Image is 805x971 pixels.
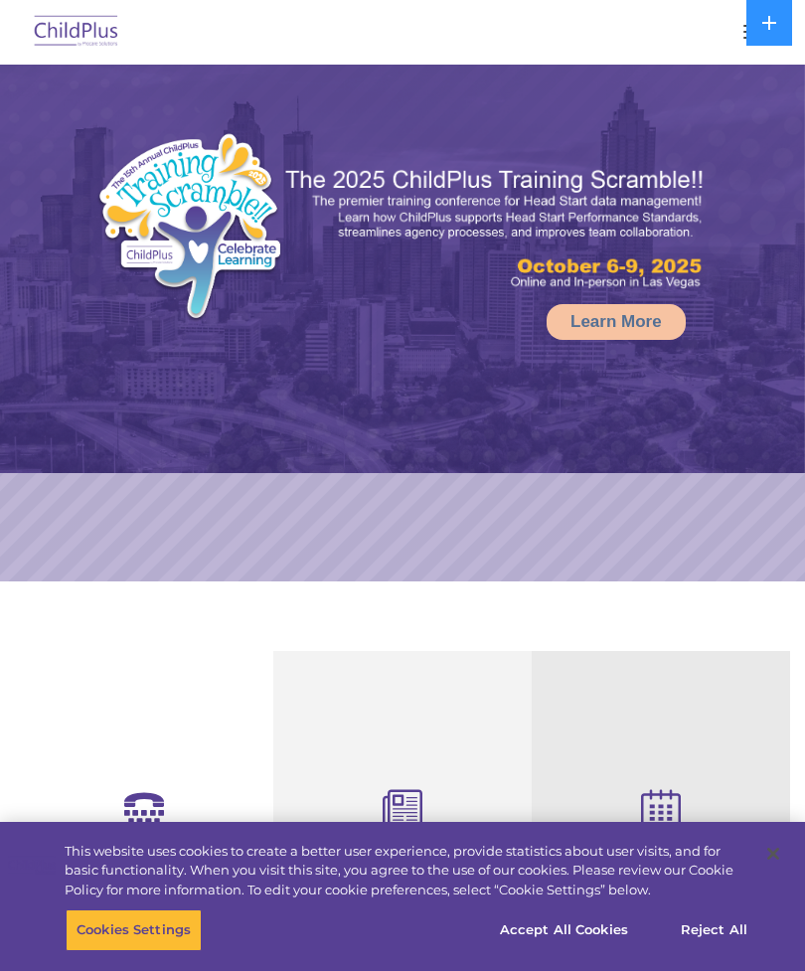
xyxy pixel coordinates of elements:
button: Reject All [652,909,776,951]
img: ChildPlus by Procare Solutions [30,9,123,56]
a: Learn More [547,304,686,340]
button: Cookies Settings [66,909,202,951]
div: This website uses cookies to create a better user experience, provide statistics about user visit... [65,842,749,900]
button: Accept All Cookies [489,909,639,951]
button: Close [751,832,795,876]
